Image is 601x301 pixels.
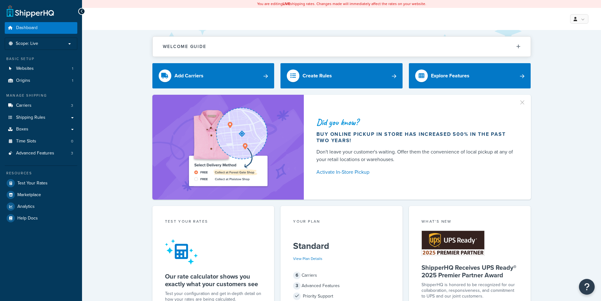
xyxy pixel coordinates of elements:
a: Activate In-Store Pickup [316,168,516,177]
div: Buy online pickup in store has increased 500% in the past two years! [316,131,516,144]
span: 3 [71,103,73,108]
a: Dashboard [5,22,77,34]
a: Test Your Rates [5,178,77,189]
p: ShipperHQ is honored to be recognized for our collaboration, responsiveness, and commitment to UP... [421,282,518,299]
span: 1 [72,78,73,83]
span: Carriers [16,103,32,108]
a: Advanced Features3 [5,147,77,159]
div: Test your rates [165,219,262,226]
div: Did you know? [316,118,516,127]
span: Websites [16,66,34,71]
div: Add Carriers [174,71,203,80]
span: Dashboard [16,25,38,31]
button: Open Resource Center [579,279,595,295]
span: 3 [293,282,301,290]
span: Shipping Rules [16,115,45,120]
span: Boxes [16,127,28,132]
div: Priority Support [293,292,390,301]
span: 0 [71,139,73,144]
li: Time Slots [5,135,77,147]
div: Carriers [293,271,390,280]
a: View Plan Details [293,256,322,262]
a: Origins1 [5,75,77,87]
div: Don't leave your customer's waiting. Offer them the convenience of local pickup at any of your re... [316,148,516,163]
h5: Standard [293,241,390,251]
span: Origins [16,78,30,83]
li: Carriers [5,100,77,111]
h5: ShipperHQ Receives UPS Ready® 2025 Premier Partner Award [421,264,518,279]
a: Explore Features [409,63,531,88]
li: Advanced Features [5,147,77,159]
span: 3 [71,151,73,156]
div: Advanced Features [293,281,390,290]
a: Carriers3 [5,100,77,111]
div: Create Rules [303,71,332,80]
span: Scope: Live [16,41,38,46]
a: Analytics [5,201,77,212]
a: Help Docs [5,213,77,224]
span: 1 [72,66,73,71]
span: 6 [293,272,301,279]
a: Websites1 [5,63,77,75]
a: Time Slots0 [5,135,77,147]
h2: Welcome Guide [163,44,206,49]
span: Analytics [17,204,35,209]
li: Origins [5,75,77,87]
h5: Our rate calculator shows you exactly what your customers see [165,273,262,288]
a: Create Rules [280,63,403,88]
span: Time Slots [16,139,36,144]
span: Advanced Features [16,151,54,156]
div: What's New [421,219,518,226]
img: ad-shirt-map-b0359fc47e01cab431d101c4b569394f6a03f54285957d908178d52f29eb9668.png [171,104,285,190]
a: Shipping Rules [5,112,77,123]
div: Explore Features [431,71,469,80]
span: Marketplace [17,192,41,198]
a: Add Carriers [152,63,274,88]
div: Basic Setup [5,56,77,62]
li: Websites [5,63,77,75]
span: Test Your Rates [17,181,48,186]
button: Welcome Guide [153,37,531,57]
div: Manage Shipping [5,93,77,98]
a: Boxes [5,123,77,135]
div: Resources [5,171,77,176]
div: Your Plan [293,219,390,226]
span: Help Docs [17,216,38,221]
a: Marketplace [5,189,77,201]
b: LIVE [283,1,290,7]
